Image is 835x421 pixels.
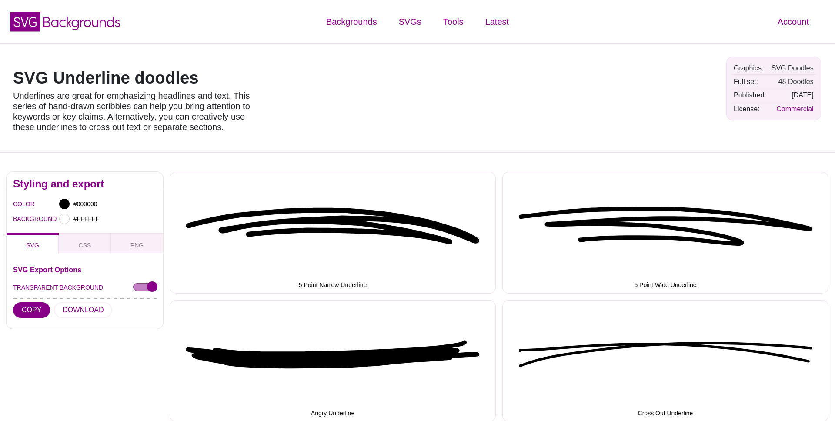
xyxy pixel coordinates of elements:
[13,180,157,187] h2: Styling and export
[731,62,768,74] td: Graphics:
[13,266,157,273] h3: SVG Export Options
[731,89,768,101] td: Published:
[769,62,816,74] td: SVG Doodles
[432,9,474,35] a: Tools
[54,302,112,318] button: DOWNLOAD
[769,89,816,101] td: [DATE]
[130,242,144,249] span: PNG
[731,75,768,88] td: Full set:
[170,172,496,294] button: 5 Point Narrow Underline
[13,302,50,318] button: COPY
[13,213,24,224] label: BACKGROUND
[59,233,111,253] button: CSS
[474,9,520,35] a: Latest
[79,242,91,249] span: CSS
[111,233,163,253] button: PNG
[502,172,828,294] button: 5 Point Wide Underline
[13,198,24,210] label: COLOR
[388,9,432,35] a: SVGs
[13,70,261,86] h1: SVG Underline doodles
[13,90,261,132] p: Underlines are great for emphasizing headlines and text. This series of hand-drawn scribbles can ...
[767,9,820,35] a: Account
[776,105,813,113] a: Commercial
[315,9,388,35] a: Backgrounds
[731,103,768,115] td: License:
[769,75,816,88] td: 48 Doodles
[13,282,103,293] label: TRANSPARENT BACKGROUND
